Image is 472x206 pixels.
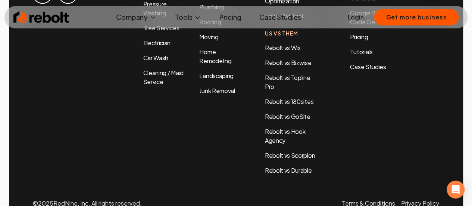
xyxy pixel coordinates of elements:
[199,33,218,41] a: Moving
[265,166,312,174] a: Rebolt vs Durable
[199,48,231,65] a: Home Remodeling
[350,33,439,41] a: Pricing
[199,72,233,80] a: Landscaping
[265,74,310,90] a: Rebolt vs Topline Pro
[213,10,247,25] a: Pricing
[265,59,312,67] a: Rebolt vs Bizwise
[347,13,363,22] a: Login
[265,44,301,52] a: Rebolt vs Wix
[110,10,163,25] button: Company
[265,151,315,159] a: Rebolt vs Scorpion
[143,39,171,47] a: Electrician
[350,47,439,56] a: Tutorials
[374,9,459,25] button: Get more business
[143,69,184,86] a: Cleaning / Maid Service
[265,30,321,37] h4: Us Vs Them
[265,113,310,120] a: Rebolt vs GoSite
[13,10,69,25] img: Rebolt Logo
[253,10,307,25] a: Case Studies
[143,54,168,62] a: Car Wash
[199,87,235,95] a: Junk Removal
[265,98,313,105] a: Rebolt vs 180sites
[265,127,306,144] a: Rebolt vs Hook Agency
[447,181,465,199] div: Open Intercom Messenger
[169,10,207,25] button: Tools
[350,62,439,71] a: Case Studies
[199,3,224,11] a: Plumbing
